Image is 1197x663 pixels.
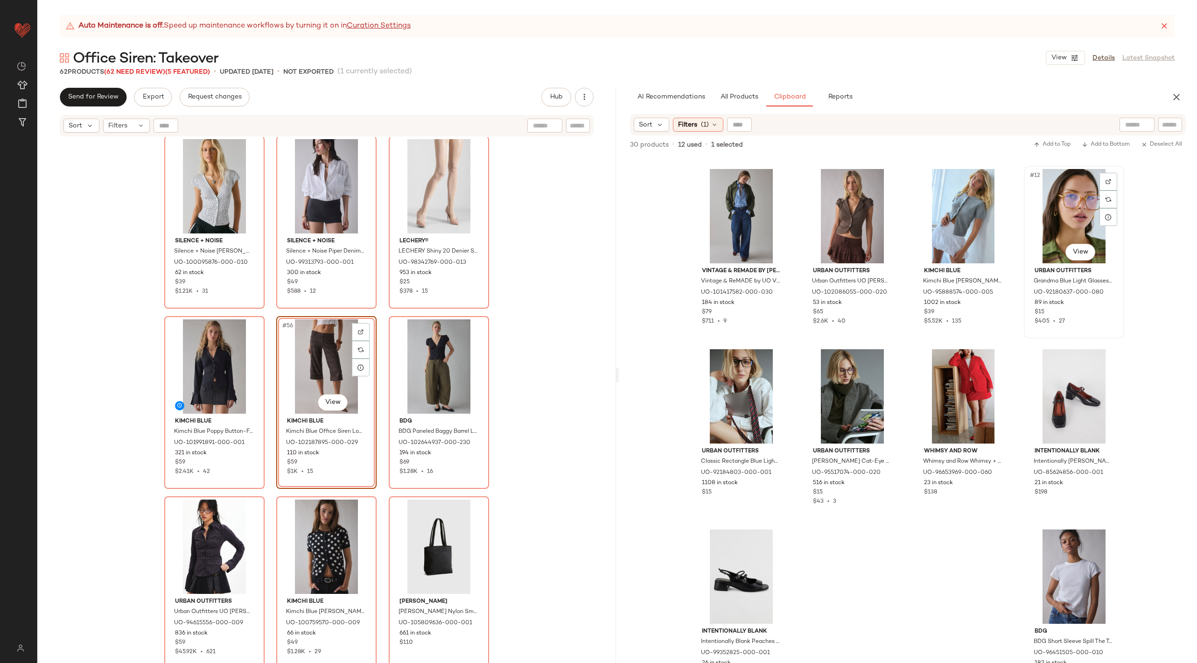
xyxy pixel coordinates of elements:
[60,67,210,77] div: Products
[923,469,992,477] span: UO-96653969-000-060
[286,619,360,628] span: UO-100759570-000-009
[399,608,477,616] span: [PERSON_NAME] Nylon Small Original Tote Bag in Moonless Night, Women's at Urban Outfitters
[286,247,365,256] span: Silence + Noise Piper Denim Micro Skort in Elliot Wash, Women's at Urban Outfitters
[165,69,210,76] span: (5 Featured)
[827,93,852,101] span: Reports
[1035,628,1113,636] span: BDG
[281,321,295,331] span: #56
[188,93,242,101] span: Request changes
[286,428,365,436] span: Kimchi Blue Office Siren Low-Rise Wide Leg Cropped Pant in Brown, Women's at Urban Outfitters
[305,649,315,655] span: •
[694,169,788,263] img: 101417582_030_b
[214,66,216,78] span: •
[701,638,780,646] span: Intentionally Blank Peaches Slingback Heel in Black, Women's at Urban Outfitters
[923,458,1002,466] span: Whimsy and Row Whimsy + Row Chelsea Skirt in Red, Women's at Urban Outfitters
[1034,141,1071,148] span: Add to Top
[1034,649,1103,657] span: UO-96451505-000-010
[702,299,735,307] span: 184 in stock
[924,267,1003,275] span: Kimchi Blue
[11,644,29,652] img: svg%3e
[399,439,470,447] span: UO-102644937-000-230
[702,318,714,324] span: $711
[1092,53,1115,63] a: Details
[286,608,365,616] span: Kimchi Blue [PERSON_NAME] Printed Short Sleeve Cardigan in Black, Women's at Urban Outfitters
[813,318,828,324] span: $2.6K
[1059,318,1065,324] span: 27
[175,469,194,475] span: $2.41K
[1078,139,1134,150] button: Add to Bottom
[347,21,411,32] a: Curation Settings
[639,120,652,130] span: Sort
[194,469,203,475] span: •
[1034,638,1113,646] span: BDG Short Sleeve Spill The Tee in White, Women's at Urban Outfitters
[805,169,899,263] img: 102086055_020_b
[1034,469,1103,477] span: UO-85624856-000-001
[277,66,280,78] span: •
[924,318,943,324] span: $5.52K
[337,66,412,78] span: (1 currently selected)
[1027,529,1121,624] img: 96451505_010_b
[175,639,185,647] span: $59
[812,458,891,466] span: [PERSON_NAME] Cat-Eye Blue Light Glasses in Brown, Women's at Urban Outfitters
[193,289,202,295] span: •
[1035,447,1113,456] span: Intentionally Blank
[73,49,218,68] span: Office Siren: Takeover
[174,619,243,628] span: UO-94615556-000-009
[678,140,702,150] span: 12 used
[702,447,781,456] span: Urban Outfitters
[672,141,674,149] span: •
[399,458,409,467] span: $69
[917,349,1010,444] img: 96653969_060_m
[1035,308,1044,317] span: $15
[923,277,1002,286] span: Kimchi Blue [PERSON_NAME] Sleeve Cardigan in Dark Grey, Women's at Urban Outfitters
[813,267,892,275] span: Urban Outfitters
[1106,197,1111,202] img: svg%3e
[283,67,334,77] p: Not Exported
[1035,299,1064,307] span: 89 in stock
[1082,141,1130,148] span: Add to Bottom
[175,269,204,277] span: 62 in stock
[917,169,1010,263] img: 95888574_005_b
[924,308,934,317] span: $39
[413,289,422,295] span: •
[694,529,788,624] img: 99352825_001_m
[175,629,208,638] span: 836 in stock
[287,639,298,647] span: $49
[702,267,781,275] span: Vintage & ReMADE by [PERSON_NAME]
[197,649,206,655] span: •
[78,21,164,32] strong: Auto Maintenance is off.
[813,499,824,505] span: $43
[392,139,486,233] img: 98342769_013_m
[287,289,301,295] span: $588
[399,619,472,628] span: UO-105809636-000-001
[108,121,127,131] span: Filters
[399,639,413,647] span: $110
[1050,318,1059,324] span: •
[175,649,197,655] span: $45.92K
[702,479,738,487] span: 1108 in stock
[174,439,245,447] span: UO-101991891-000-001
[924,488,937,497] span: $138
[422,289,428,295] span: 15
[924,447,1003,456] span: Whimsy and Row
[280,319,373,414] img: 102187895_029_b
[1141,141,1182,148] span: Deselect All
[310,289,316,295] span: 12
[392,319,486,414] img: 102644937_230_b
[833,499,836,505] span: 3
[943,318,952,324] span: •
[701,289,773,297] span: UO-101417582-000-030
[923,289,993,297] span: UO-95888574-000-005
[805,349,899,444] img: 95517074_020_b
[286,439,358,447] span: UO-102187895-000-029
[706,141,707,149] span: •
[701,649,770,657] span: UO-99352825-000-001
[315,649,321,655] span: 29
[924,479,953,487] span: 23 in stock
[168,319,261,414] img: 101991891_001_b
[168,139,261,233] img: 100095876_010_b
[180,88,250,106] button: Request changes
[175,278,185,287] span: $39
[399,629,431,638] span: 661 in stock
[68,93,119,101] span: Send for Review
